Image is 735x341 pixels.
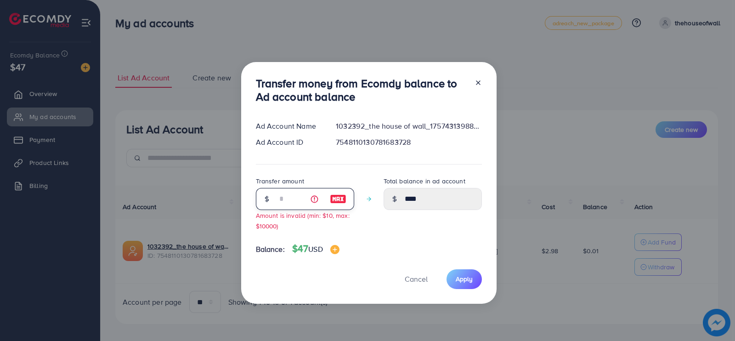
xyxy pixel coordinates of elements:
[384,176,465,186] label: Total balance in ad account
[256,77,467,103] h3: Transfer money from Ecomdy balance to Ad account balance
[330,193,346,205] img: image
[292,243,339,255] h4: $47
[256,244,285,255] span: Balance:
[328,137,489,148] div: 7548110130781683728
[330,245,339,254] img: image
[308,244,322,254] span: USD
[447,269,482,289] button: Apply
[393,269,439,289] button: Cancel
[249,121,329,131] div: Ad Account Name
[249,137,329,148] div: Ad Account ID
[456,274,473,284] span: Apply
[405,274,428,284] span: Cancel
[256,176,304,186] label: Transfer amount
[328,121,489,131] div: 1032392_the house of wall_1757431398893
[256,211,350,230] small: Amount is invalid (min: $10, max: $10000)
